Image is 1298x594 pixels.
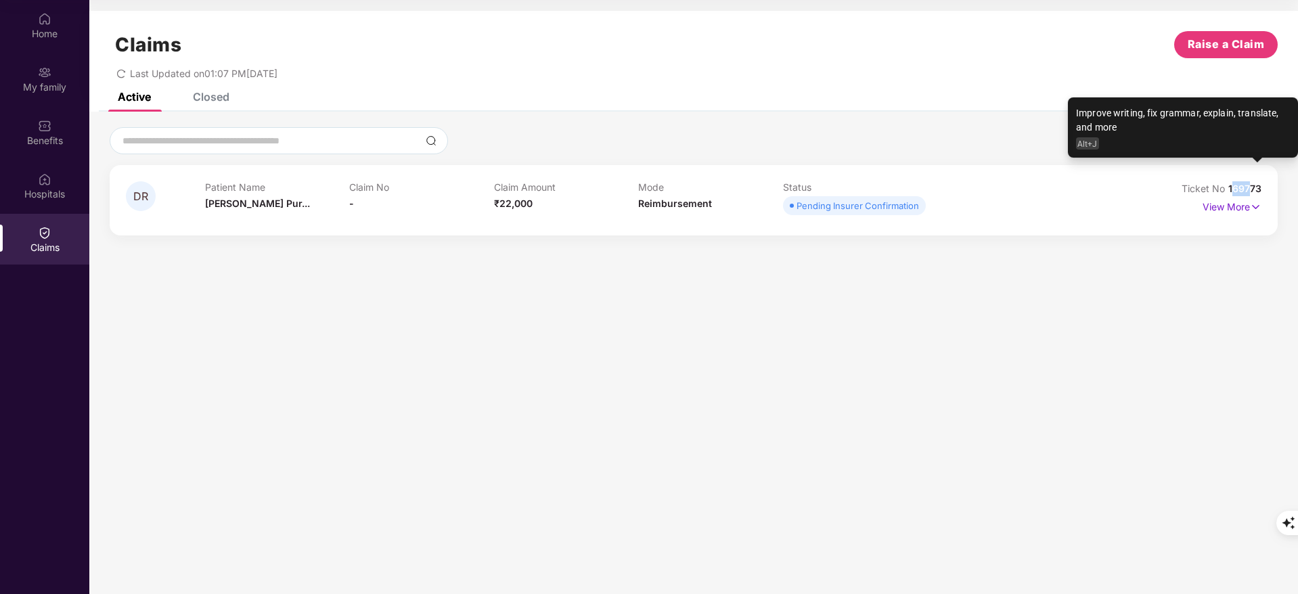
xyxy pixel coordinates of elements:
[205,181,350,193] p: Patient Name
[638,198,712,209] span: Reimbursement
[116,68,126,79] span: redo
[118,90,151,104] div: Active
[133,191,148,202] span: DR
[1174,31,1278,58] button: Raise a Claim
[494,198,533,209] span: ₹22,000
[349,198,354,209] span: -
[38,226,51,239] img: svg+xml;base64,PHN2ZyBpZD0iQ2xhaW0iIHhtbG5zPSJodHRwOi8vd3d3LnczLm9yZy8yMDAwL3N2ZyIgd2lkdGg9IjIwIi...
[205,198,310,209] span: [PERSON_NAME] Pur...
[1228,183,1261,194] span: 169773
[638,181,783,193] p: Mode
[38,12,51,26] img: svg+xml;base64,PHN2ZyBpZD0iSG9tZSIgeG1sbnM9Imh0dHA6Ly93d3cudzMub3JnLzIwMDAvc3ZnIiB3aWR0aD0iMjAiIG...
[130,68,277,79] span: Last Updated on 01:07 PM[DATE]
[783,181,928,193] p: Status
[38,173,51,186] img: svg+xml;base64,PHN2ZyBpZD0iSG9zcGl0YWxzIiB4bWxucz0iaHR0cDovL3d3dy53My5vcmcvMjAwMC9zdmciIHdpZHRoPS...
[1203,196,1261,214] p: View More
[115,33,181,56] h1: Claims
[193,90,229,104] div: Closed
[38,119,51,133] img: svg+xml;base64,PHN2ZyBpZD0iQmVuZWZpdHMiIHhtbG5zPSJodHRwOi8vd3d3LnczLm9yZy8yMDAwL3N2ZyIgd2lkdGg9Ij...
[1182,183,1228,194] span: Ticket No
[349,181,494,193] p: Claim No
[494,181,639,193] p: Claim Amount
[38,66,51,79] img: svg+xml;base64,PHN2ZyB3aWR0aD0iMjAiIGhlaWdodD0iMjAiIHZpZXdCb3g9IjAgMCAyMCAyMCIgZmlsbD0ibm9uZSIgeG...
[426,135,437,146] img: svg+xml;base64,PHN2ZyBpZD0iU2VhcmNoLTMyeDMyIiB4bWxucz0iaHR0cDovL3d3dy53My5vcmcvMjAwMC9zdmciIHdpZH...
[797,199,919,212] div: Pending Insurer Confirmation
[1188,36,1265,53] span: Raise a Claim
[1250,200,1261,214] img: svg+xml;base64,PHN2ZyB4bWxucz0iaHR0cDovL3d3dy53My5vcmcvMjAwMC9zdmciIHdpZHRoPSIxNyIgaGVpZ2h0PSIxNy...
